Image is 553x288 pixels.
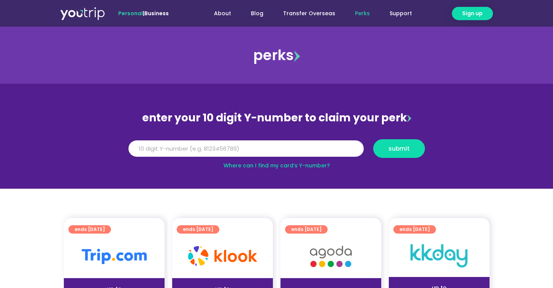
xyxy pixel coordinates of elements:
input: 10 digit Y-number (e.g. 8123456789) [128,140,364,157]
span: Sign up [462,10,483,18]
a: About [204,6,241,21]
span: Personal [118,10,143,17]
span: | [118,10,169,17]
a: Blog [241,6,273,21]
form: Y Number [128,139,425,164]
span: ends [DATE] [74,225,105,234]
div: enter your 10 digit Y-number to claim your perk [125,108,429,128]
span: ends [DATE] [291,225,322,234]
a: ends [DATE] [68,225,111,234]
a: Transfer Overseas [273,6,345,21]
span: submit [388,146,410,151]
button: submit [373,139,425,158]
a: Business [144,10,169,17]
a: Support [380,6,422,21]
a: Where can I find my card’s Y-number? [223,162,330,169]
a: Perks [345,6,380,21]
nav: Menu [189,6,422,21]
span: ends [DATE] [399,225,430,234]
a: ends [DATE] [285,225,328,234]
a: ends [DATE] [393,225,436,234]
span: ends [DATE] [183,225,213,234]
a: Sign up [452,7,493,20]
a: ends [DATE] [177,225,219,234]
